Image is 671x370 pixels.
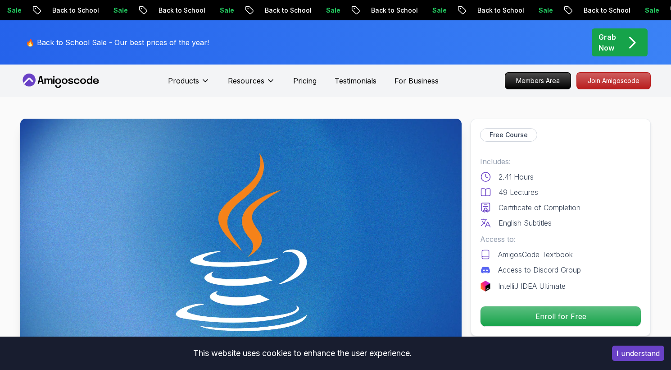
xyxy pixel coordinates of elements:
p: 🔥 Back to School Sale - Our best prices of the year! [26,37,209,48]
p: Access to Discord Group [498,264,581,275]
button: Enroll for Free [480,306,641,327]
p: Access to: [480,234,641,245]
button: Accept cookies [612,346,664,361]
p: Back to School [149,6,210,15]
p: Sale [422,6,451,15]
a: Testimonials [335,75,376,86]
p: IntelliJ IDEA Ultimate [498,281,566,291]
p: Sale [210,6,239,15]
p: Resources [228,75,264,86]
button: Resources [228,75,275,93]
p: Free Course [490,130,528,139]
p: 49 Lectures [499,187,538,198]
img: jetbrains logo [480,281,491,291]
p: Back to School [255,6,316,15]
p: Back to School [361,6,422,15]
p: Sale [635,6,664,15]
p: AmigosCode Textbook [498,249,573,260]
p: Members Area [505,73,571,89]
img: java-for-beginners_thumbnail [20,119,462,367]
a: Join Amigoscode [576,72,651,89]
a: Pricing [293,75,317,86]
p: 2.41 Hours [499,171,534,182]
p: Sale [316,6,345,15]
p: Grab Now [598,32,616,53]
p: Back to School [467,6,529,15]
p: Enroll for Free [481,306,641,326]
p: Sale [104,6,132,15]
a: Members Area [505,72,571,89]
p: Join Amigoscode [577,73,650,89]
p: English Subtitles [499,217,552,228]
div: This website uses cookies to enhance the user experience. [7,343,598,363]
p: Products [168,75,199,86]
p: Certificate of Completion [499,202,580,213]
button: Products [168,75,210,93]
p: Back to School [42,6,104,15]
a: For Business [394,75,439,86]
p: Back to School [574,6,635,15]
p: Sale [529,6,558,15]
p: Includes: [480,156,641,167]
